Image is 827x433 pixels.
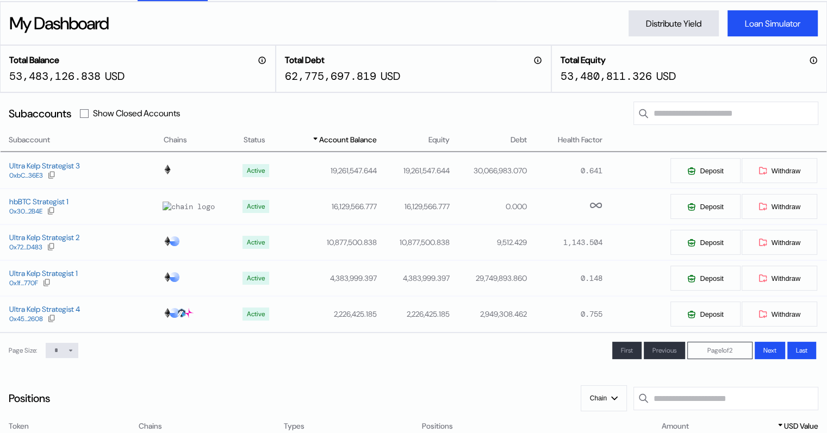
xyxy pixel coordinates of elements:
td: 0.641 [527,153,603,189]
td: 1,143.504 [527,224,603,260]
span: Deposit [700,203,723,211]
div: 62,775,697.819 [285,69,376,83]
td: 19,261,547.644 [283,153,377,189]
div: My Dashboard [9,12,108,35]
span: Withdraw [772,310,800,318]
button: Deposit [670,265,741,291]
td: 10,877,500.838 [283,224,377,260]
td: 4,383,999.397 [377,260,450,296]
span: Next [763,346,776,355]
td: 29,749,893.860 [450,260,527,296]
button: Withdraw [741,265,818,291]
td: 2,226,425.185 [283,296,377,332]
span: Withdraw [772,239,800,247]
span: Page 1 of 2 [707,346,732,355]
div: Active [247,203,265,210]
td: 16,129,566.777 [283,189,377,224]
span: Deposit [700,239,723,247]
div: Loan Simulator [745,18,800,29]
label: Show Closed Accounts [93,108,180,119]
h2: Total Equity [561,54,606,66]
button: Deposit [670,193,741,219]
button: Deposit [670,158,741,184]
button: Next [755,342,785,359]
span: Withdraw [772,203,800,211]
button: Withdraw [741,301,818,327]
span: Equity [428,134,450,146]
td: 0.148 [527,260,603,296]
span: Token [9,421,29,432]
img: chain logo [170,272,179,282]
td: 30,066,983.070 [450,153,527,189]
img: chain logo [170,236,179,246]
span: First [621,346,633,355]
span: Amount [662,421,689,432]
div: Ultra Kelp Strategist 2 [9,233,79,242]
span: Deposit [700,167,723,175]
div: 0x45...2608 [9,315,43,323]
div: Ultra Kelp Strategist 1 [9,268,78,278]
td: 0.000 [450,189,527,224]
button: Withdraw [741,193,818,219]
div: hbBTC Strategist 1 [9,197,69,206]
div: 0xbC...36E3 [9,172,43,179]
div: Active [247,167,265,174]
button: First [612,342,642,359]
div: Subaccounts [9,106,71,121]
div: Ultra Kelp Strategist 4 [9,304,80,314]
span: Deposit [700,274,723,283]
div: USD [381,69,400,83]
div: Active [247,274,265,282]
span: Withdraw [772,274,800,283]
button: Last [787,342,816,359]
button: Withdraw [741,158,818,184]
div: Active [247,239,265,246]
span: Health Factor [558,134,602,146]
button: Chain [581,385,627,411]
td: 4,383,999.397 [283,260,377,296]
td: 10,877,500.838 [377,224,450,260]
span: Chain [590,394,607,402]
h2: Total Balance [9,54,59,66]
span: Status [243,134,265,146]
td: 16,129,566.777 [377,189,450,224]
img: chain logo [163,236,172,246]
td: 19,261,547.644 [377,153,450,189]
img: chain logo [163,165,172,174]
div: USD [105,69,125,83]
span: Debt [511,134,527,146]
span: Subaccount [9,134,50,146]
div: Positions [9,391,50,405]
img: chain logo [170,308,179,318]
span: Chains [164,134,187,146]
button: Distribute Yield [629,10,719,36]
div: Ultra Kelp Strategist 3 [9,161,80,171]
div: Distribute Yield [646,18,701,29]
button: Deposit [670,301,741,327]
td: 0.755 [527,296,603,332]
span: Types [284,421,304,432]
img: chain logo [163,202,215,211]
span: Last [796,346,807,355]
span: Withdraw [772,167,800,175]
span: Chains [139,421,162,432]
img: chain logo [177,308,186,318]
div: 53,483,126.838 [9,69,101,83]
span: Account Balance [319,134,377,146]
button: Deposit [670,229,741,255]
div: USD [656,69,676,83]
span: Deposit [700,310,723,318]
div: 0x72...D483 [9,243,42,251]
button: Loan Simulator [727,10,818,36]
span: USD Value [784,421,818,432]
td: 9,512.429 [450,224,527,260]
button: Withdraw [741,229,818,255]
button: Previous [644,342,685,359]
td: 2,226,425.185 [377,296,450,332]
img: chain logo [163,308,172,318]
span: Positions [422,421,453,432]
img: chain logo [184,308,194,318]
div: 0x1f...770F [9,279,38,287]
div: 53,480,811.326 [561,69,652,83]
div: Active [247,310,265,318]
